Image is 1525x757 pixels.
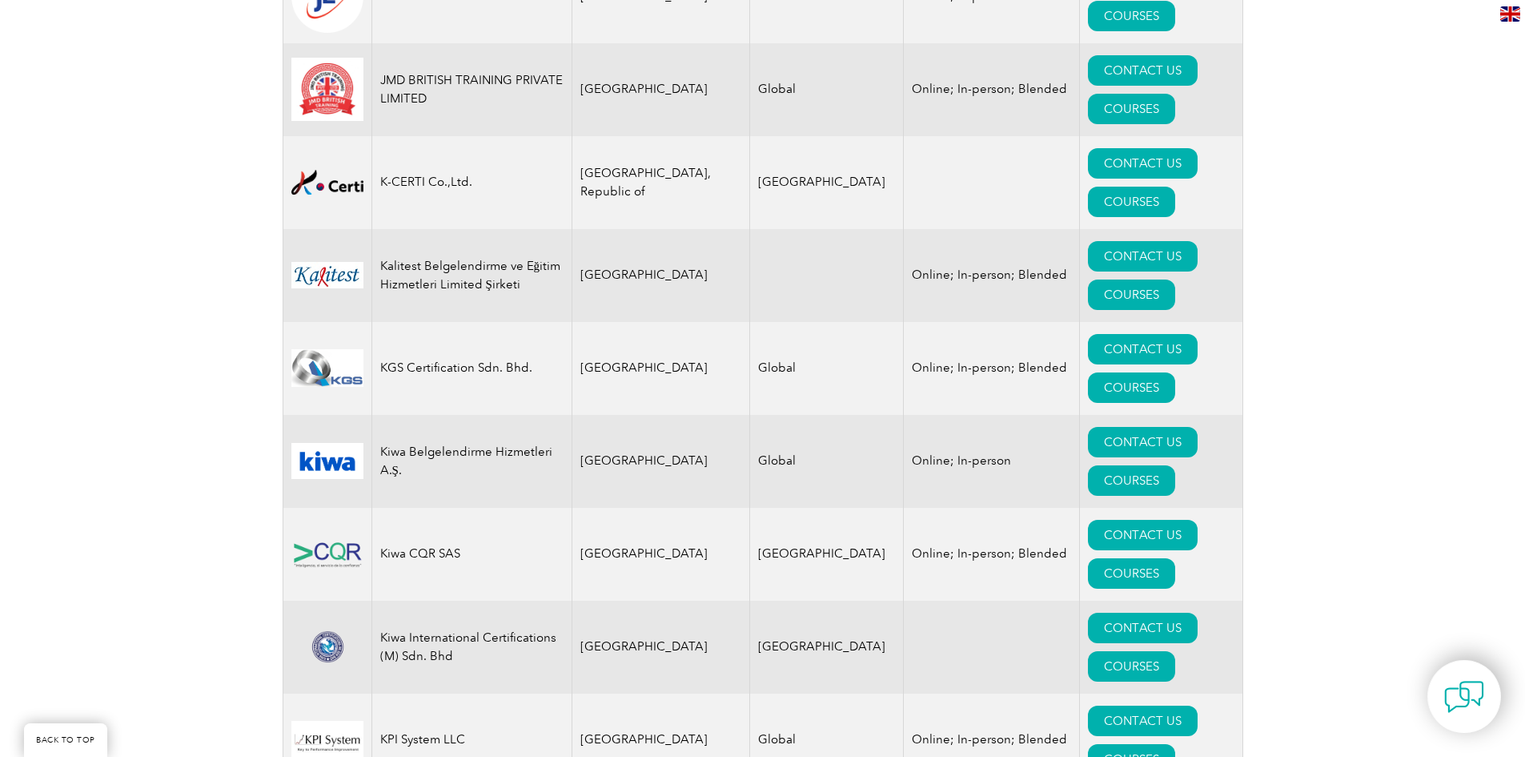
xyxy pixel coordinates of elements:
[1088,148,1198,179] a: CONTACT US
[1088,94,1175,124] a: COURSES
[904,43,1080,136] td: Online; In-person; Blended
[750,322,904,415] td: Global
[1088,558,1175,589] a: COURSES
[1088,280,1175,310] a: COURSES
[1444,677,1484,717] img: contact-chat.png
[371,508,572,601] td: Kiwa CQR SAS
[371,322,572,415] td: KGS Certification Sdn. Bhd.
[371,229,572,322] td: Kalitest Belgelendirme ve Eğitim Hizmetleri Limited Şirketi
[750,43,904,136] td: Global
[1088,1,1175,31] a: COURSES
[750,415,904,508] td: Global
[291,627,363,666] img: 474b7db5-30d3-ec11-a7b6-002248d3b1f1-logo.png
[371,136,572,229] td: K-CERTI Co.,Ltd.
[1088,520,1198,550] a: CONTACT US
[572,508,750,601] td: [GEOGRAPHIC_DATA]
[1088,187,1175,217] a: COURSES
[904,229,1080,322] td: Online; In-person; Blended
[904,322,1080,415] td: Online; In-person; Blended
[24,723,107,757] a: BACK TO TOP
[572,601,750,694] td: [GEOGRAPHIC_DATA]
[572,322,750,415] td: [GEOGRAPHIC_DATA]
[291,262,363,288] img: ad0bd99a-310e-ef11-9f89-6045bde6fda5-logo.jpg
[371,43,572,136] td: JMD BRITISH TRAINING PRIVATE LIMITED
[291,540,363,569] img: dcee4382-0f65-eb11-a812-00224814860b-logo.png
[572,136,750,229] td: [GEOGRAPHIC_DATA], Republic of
[1088,465,1175,496] a: COURSES
[1088,241,1198,272] a: CONTACT US
[1088,651,1175,682] a: COURSES
[1088,706,1198,736] a: CONTACT US
[1088,613,1198,643] a: CONTACT US
[904,508,1080,601] td: Online; In-person; Blended
[750,601,904,694] td: [GEOGRAPHIC_DATA]
[291,58,363,122] img: 8e265a20-6f61-f011-bec2-000d3acaf2fb-logo.jpg
[750,136,904,229] td: [GEOGRAPHIC_DATA]
[371,415,572,508] td: Kiwa Belgelendirme Hizmetleri A.Ş.
[371,601,572,694] td: Kiwa International Certifications (M) Sdn. Bhd
[1088,334,1198,364] a: CONTACT US
[291,443,363,479] img: 2fd11573-807e-ea11-a811-000d3ae11abd-logo.jpg
[750,508,904,601] td: [GEOGRAPHIC_DATA]
[291,170,363,195] img: 48d38b1b-b94b-ea11-a812-000d3a7940d5-logo.png
[291,349,363,387] img: 7f98aa8e-08a0-ee11-be37-00224898ad00-logo.jpg
[572,229,750,322] td: [GEOGRAPHIC_DATA]
[1088,427,1198,457] a: CONTACT US
[1088,372,1175,403] a: COURSES
[572,43,750,136] td: [GEOGRAPHIC_DATA]
[1500,6,1520,22] img: en
[904,415,1080,508] td: Online; In-person
[572,415,750,508] td: [GEOGRAPHIC_DATA]
[1088,55,1198,86] a: CONTACT US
